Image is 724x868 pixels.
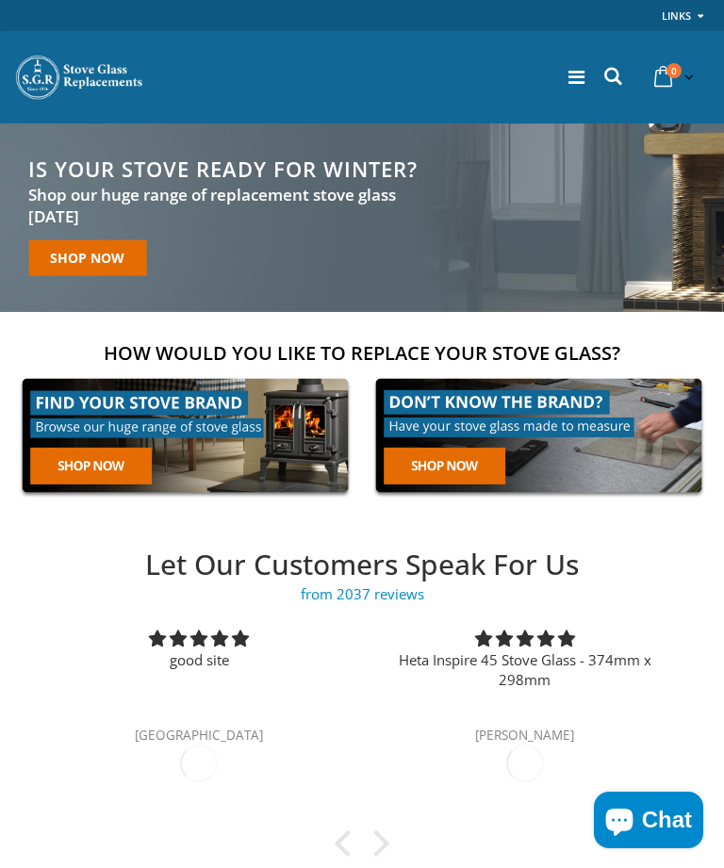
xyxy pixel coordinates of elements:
a: Links [662,4,691,27]
p: Heta Inspire 45 Stove Glass - 374mm x 298mm [385,650,666,690]
div: 5 stars [58,627,339,650]
a: 4.89 stars from 2037 reviews [36,584,687,604]
div: [DATE] [180,745,218,782]
span: from 2037 reviews [36,584,687,604]
div: [GEOGRAPHIC_DATA] [58,729,339,745]
a: 0 [647,58,698,95]
div: [PERSON_NAME] [385,729,666,745]
h3: Shop our huge range of replacement stove glass [DATE] [28,184,449,227]
img: Stove Glass Replacement [14,54,146,101]
p: good site [58,650,339,670]
h2: Is your stove ready for winter? [28,157,449,178]
a: Menu [568,64,584,90]
div: 5 stars [385,627,666,650]
div: [DATE] [506,745,544,782]
h2: How would you like to replace your stove glass? [14,340,710,366]
inbox-online-store-chat: Shopify online store chat [588,792,709,853]
h2: Let Our Customers Speak For Us [36,546,687,584]
span: 0 [666,63,682,78]
a: Shop now [28,239,146,275]
img: find-your-brand-cta_9b334d5d-5c94-48ed-825f-d7972bbdebd0.jpg [14,370,356,500]
img: made-to-measure-cta_2cd95ceb-d519-4648-b0cf-d2d338fdf11f.jpg [368,370,710,500]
